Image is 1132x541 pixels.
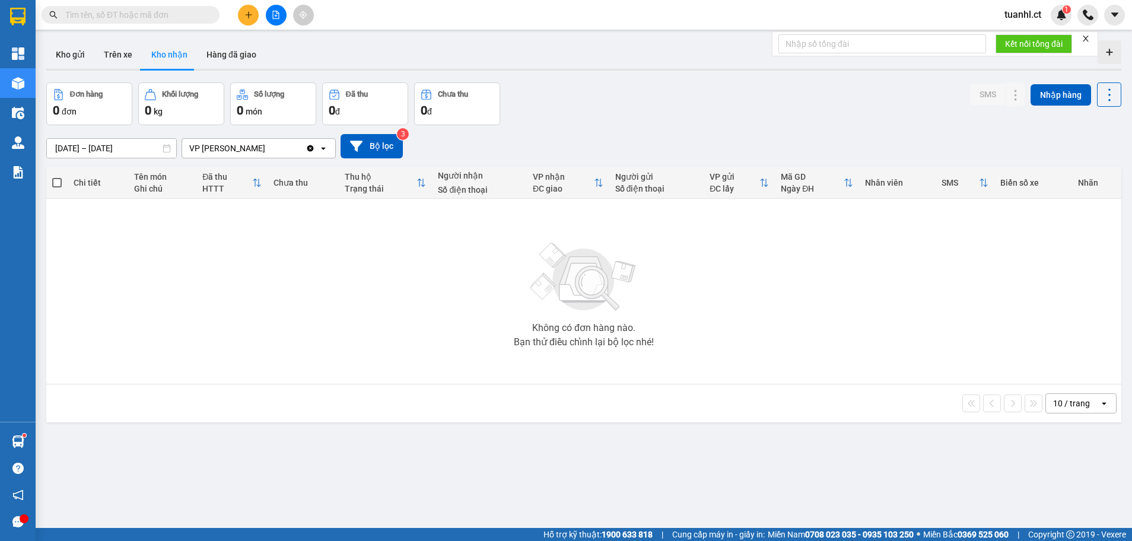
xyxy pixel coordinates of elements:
div: Biển số xe [1000,178,1066,187]
span: đơn [62,107,77,116]
input: Select a date range. [47,139,176,158]
th: Toggle SortBy [775,167,859,199]
span: caret-down [1109,9,1120,20]
div: ĐC giao [533,184,593,193]
div: Tạo kho hàng mới [1098,40,1121,64]
span: Miền Bắc [923,528,1009,541]
div: Mã GD [781,172,844,182]
span: kg [154,107,163,116]
span: question-circle [12,463,24,474]
span: 0 [145,103,151,117]
span: 0 [237,103,243,117]
img: warehouse-icon [12,77,24,90]
button: Đã thu0đ [322,82,408,125]
span: notification [12,489,24,501]
span: món [246,107,262,116]
div: SMS [942,178,978,187]
th: Toggle SortBy [936,167,994,199]
img: warehouse-icon [12,136,24,149]
img: svg+xml;base64,PHN2ZyBjbGFzcz0ibGlzdC1wbHVnX19zdmciIHhtbG5zPSJodHRwOi8vd3d3LnczLm9yZy8yMDAwL3N2Zy... [524,236,643,319]
button: Kho gửi [46,40,94,69]
div: VP gửi [710,172,759,182]
span: plus [244,11,253,19]
span: 1 [1064,5,1069,14]
span: 0 [53,103,59,117]
span: 0 [421,103,427,117]
sup: 1 [23,434,26,437]
div: Đã thu [202,172,252,182]
img: solution-icon [12,166,24,179]
img: warehouse-icon [12,435,24,448]
button: Bộ lọc [341,134,403,158]
svg: open [1099,399,1109,408]
span: message [12,516,24,527]
div: Người nhận [438,171,521,180]
button: Số lượng0món [230,82,316,125]
div: HTTT [202,184,252,193]
div: Số lượng [254,90,284,98]
button: file-add [266,5,287,26]
div: Chi tiết [74,178,122,187]
span: ⚪️ [917,532,920,537]
div: Trạng thái [345,184,416,193]
div: Tên món [134,172,190,182]
span: đ [427,107,432,116]
span: search [49,11,58,19]
span: copyright [1066,530,1074,539]
button: Chưa thu0đ [414,82,500,125]
span: | [1017,528,1019,541]
div: VP nhận [533,172,593,182]
div: Đơn hàng [70,90,103,98]
input: Nhập số tổng đài [778,34,986,53]
button: caret-down [1104,5,1125,26]
button: Nhập hàng [1031,84,1091,106]
svg: open [319,144,328,153]
div: Số điện thoại [615,184,698,193]
button: aim [293,5,314,26]
div: Đã thu [346,90,368,98]
div: Khối lượng [162,90,198,98]
button: Đơn hàng0đơn [46,82,132,125]
button: Kho nhận [142,40,197,69]
button: Kết nối tổng đài [996,34,1072,53]
div: Ngày ĐH [781,184,844,193]
span: | [662,528,663,541]
span: aim [299,11,307,19]
img: warehouse-icon [12,107,24,119]
div: Không có đơn hàng nào. [532,323,635,333]
svg: Clear value [306,144,315,153]
th: Toggle SortBy [704,167,775,199]
div: Ghi chú [134,184,190,193]
strong: 0708 023 035 - 0935 103 250 [805,530,914,539]
strong: 0369 525 060 [958,530,1009,539]
img: dashboard-icon [12,47,24,60]
div: ĐC lấy [710,184,759,193]
div: Nhãn [1078,178,1115,187]
input: Selected VP Hoàng Liệt. [266,142,268,154]
span: 0 [329,103,335,117]
th: Toggle SortBy [339,167,432,199]
div: Số điện thoại [438,185,521,195]
img: logo-vxr [10,8,26,26]
sup: 1 [1063,5,1071,14]
span: close [1082,34,1090,43]
span: Cung cấp máy in - giấy in: [672,528,765,541]
div: Chưa thu [274,178,333,187]
strong: 1900 633 818 [602,530,653,539]
span: đ [335,107,340,116]
div: 10 / trang [1053,397,1090,409]
sup: 3 [397,128,409,140]
span: tuanhl.ct [995,7,1051,22]
button: SMS [970,84,1006,105]
th: Toggle SortBy [527,167,609,199]
div: Nhân viên [865,178,930,187]
div: VP [PERSON_NAME] [189,142,265,154]
span: Kết nối tổng đài [1005,37,1063,50]
th: Toggle SortBy [196,167,268,199]
img: icon-new-feature [1056,9,1067,20]
img: phone-icon [1083,9,1093,20]
span: Hỗ trợ kỹ thuật: [543,528,653,541]
div: Bạn thử điều chỉnh lại bộ lọc nhé! [514,338,654,347]
span: file-add [272,11,280,19]
div: Chưa thu [438,90,468,98]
